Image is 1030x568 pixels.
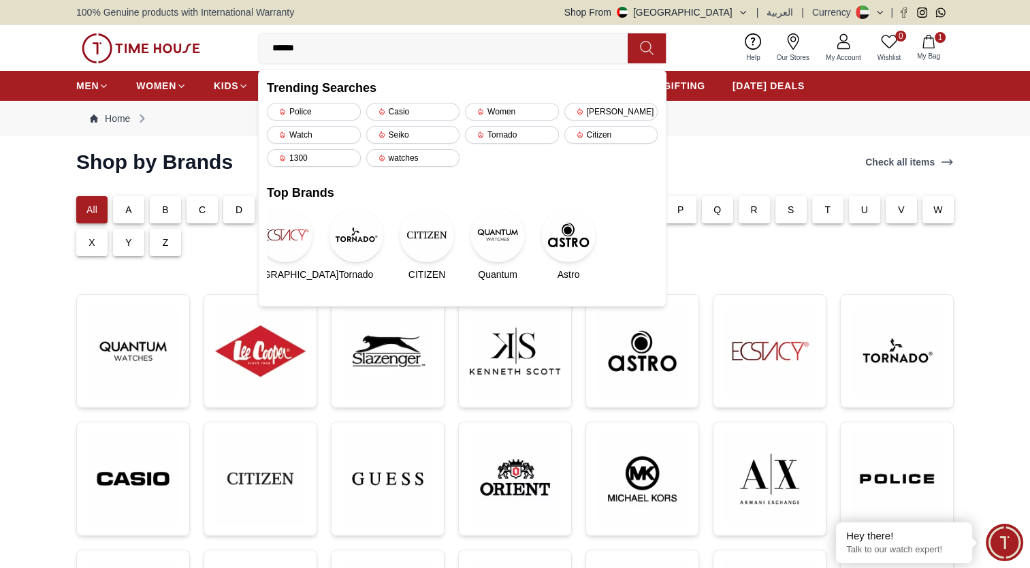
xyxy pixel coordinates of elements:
[267,149,361,167] div: 1300
[890,5,893,19] span: |
[90,112,130,125] a: Home
[541,208,596,262] img: Astro
[470,306,560,396] img: ...
[88,236,95,249] p: X
[564,126,658,144] div: Citizen
[935,7,946,18] a: Whatsapp
[267,183,658,202] h2: Top Brands
[215,306,306,396] img: ...
[863,153,956,172] a: Check all items
[162,203,169,217] p: B
[86,203,97,217] p: All
[366,149,460,167] div: watches
[852,306,942,396] img: ...
[861,203,868,217] p: U
[267,208,304,281] a: Ecstacy[DEMOGRAPHIC_DATA]
[558,268,580,281] span: Astro
[342,433,433,524] img: ...
[76,74,109,98] a: MEN
[912,51,946,61] span: My Bag
[824,203,831,217] p: T
[136,74,187,98] a: WOMEN
[756,5,759,19] span: |
[677,203,684,217] p: P
[366,103,460,121] div: Casio
[76,79,99,93] span: MEN
[125,203,132,217] p: A
[88,433,178,524] img: ...
[470,433,560,524] img: ...
[479,208,516,281] a: QuantumQuantum
[812,5,856,19] div: Currency
[136,79,176,93] span: WOMEN
[597,433,688,524] img: ...
[232,268,339,281] span: [DEMOGRAPHIC_DATA]
[935,32,946,43] span: 1
[909,32,948,64] button: 1My Bag
[408,208,445,281] a: CITIZENCITIZEN
[724,433,815,524] img: ...
[564,103,658,121] div: [PERSON_NAME]
[408,268,445,281] span: CITIZEN
[214,79,238,93] span: KIDS
[713,203,721,217] p: Q
[465,126,559,144] div: Tornado
[267,103,361,121] div: Police
[986,524,1023,561] div: Chat Widget
[366,126,460,144] div: Seiko
[199,203,206,217] p: C
[617,7,628,18] img: United Arab Emirates
[597,306,688,396] img: ...
[125,236,132,249] p: Y
[163,236,169,249] p: Z
[663,79,705,93] span: GIFTING
[663,74,705,98] a: GIFTING
[470,208,525,262] img: Quantum
[338,208,374,281] a: TornadoTornado
[82,33,200,63] img: ...
[214,74,248,98] a: KIDS
[898,203,905,217] p: V
[788,203,794,217] p: S
[869,31,909,65] a: 0Wishlist
[478,268,517,281] span: Quantum
[741,52,766,63] span: Help
[917,7,927,18] a: Instagram
[895,31,906,42] span: 0
[550,208,587,281] a: AstroAstro
[88,306,178,396] img: ...
[933,203,942,217] p: W
[465,103,559,121] div: Women
[215,433,306,524] img: ...
[738,31,769,65] a: Help
[342,306,433,396] img: ...
[236,203,242,217] p: D
[750,203,757,217] p: R
[733,79,805,93] span: [DATE] DEALS
[846,544,962,556] p: Talk to our watch expert!
[339,268,374,281] span: Tornado
[801,5,804,19] span: |
[267,126,361,144] div: Watch
[400,208,454,262] img: CITIZEN
[852,433,942,524] img: ...
[767,5,793,19] button: العربية
[899,7,909,18] a: Facebook
[76,5,294,19] span: 100% Genuine products with International Warranty
[267,78,658,97] h2: Trending Searches
[724,306,815,396] img: ...
[769,31,818,65] a: Our Stores
[76,101,954,136] nav: Breadcrumb
[76,150,233,174] h2: Shop by Brands
[846,529,962,543] div: Hey there!
[258,208,312,262] img: Ecstacy
[564,5,748,19] button: Shop From[GEOGRAPHIC_DATA]
[771,52,815,63] span: Our Stores
[872,52,906,63] span: Wishlist
[733,74,805,98] a: [DATE] DEALS
[820,52,867,63] span: My Account
[329,208,383,262] img: Tornado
